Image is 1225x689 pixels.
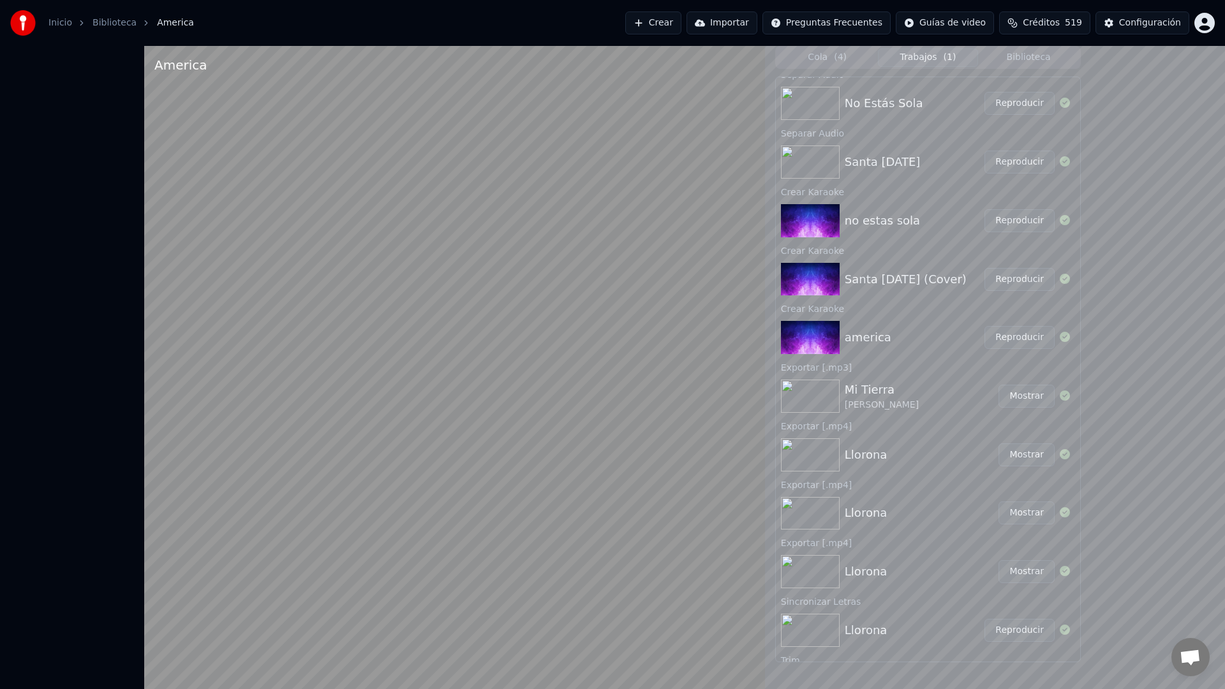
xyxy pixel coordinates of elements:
button: Preguntas Frecuentes [762,11,891,34]
div: Separar Audio [776,125,1080,140]
button: Trabajos [878,48,979,67]
div: Crear Karaoke [776,242,1080,258]
button: Créditos519 [999,11,1090,34]
div: Mi Tierra [845,381,919,399]
div: Exportar [.mp3] [776,359,1080,374]
button: Reproducir [984,326,1055,349]
button: Reproducir [984,209,1055,232]
div: Chat abierto [1171,638,1210,676]
div: Sincronizar Letras [776,593,1080,609]
div: Configuración [1119,17,1181,29]
div: Exportar [.mp4] [776,477,1080,492]
div: [PERSON_NAME] [845,399,919,411]
button: Mostrar [999,501,1055,524]
button: Guías de video [896,11,994,34]
span: ( 1 ) [944,51,956,64]
button: Mostrar [999,560,1055,583]
div: Crear Karaoke [776,184,1080,199]
span: 519 [1065,17,1082,29]
div: Trim [776,652,1080,667]
button: Reproducir [984,268,1055,291]
div: america [845,329,891,346]
button: Crear [625,11,681,34]
button: Reproducir [984,92,1055,115]
div: Llorona [845,504,887,522]
button: Importar [687,11,757,34]
button: Mostrar [999,385,1055,408]
button: Cola [777,48,878,67]
button: Biblioteca [978,48,1079,67]
span: Créditos [1023,17,1060,29]
span: America [157,17,194,29]
div: Exportar [.mp4] [776,418,1080,433]
div: Santa [DATE] [845,153,921,171]
div: Crear Karaoke [776,300,1080,316]
div: Llorona [845,621,887,639]
button: Reproducir [984,619,1055,642]
button: Mostrar [999,443,1055,466]
div: No Estás Sola [845,94,923,112]
div: Llorona [845,446,887,464]
div: Santa [DATE] (Cover) [845,270,967,288]
span: ( 4 ) [834,51,847,64]
button: Configuración [1095,11,1189,34]
div: Llorona [845,563,887,581]
a: Inicio [48,17,72,29]
div: America [154,56,207,74]
nav: breadcrumb [48,17,194,29]
img: youka [10,10,36,36]
button: Reproducir [984,151,1055,174]
div: Exportar [.mp4] [776,535,1080,550]
a: Biblioteca [93,17,137,29]
div: no estas sola [845,212,920,230]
